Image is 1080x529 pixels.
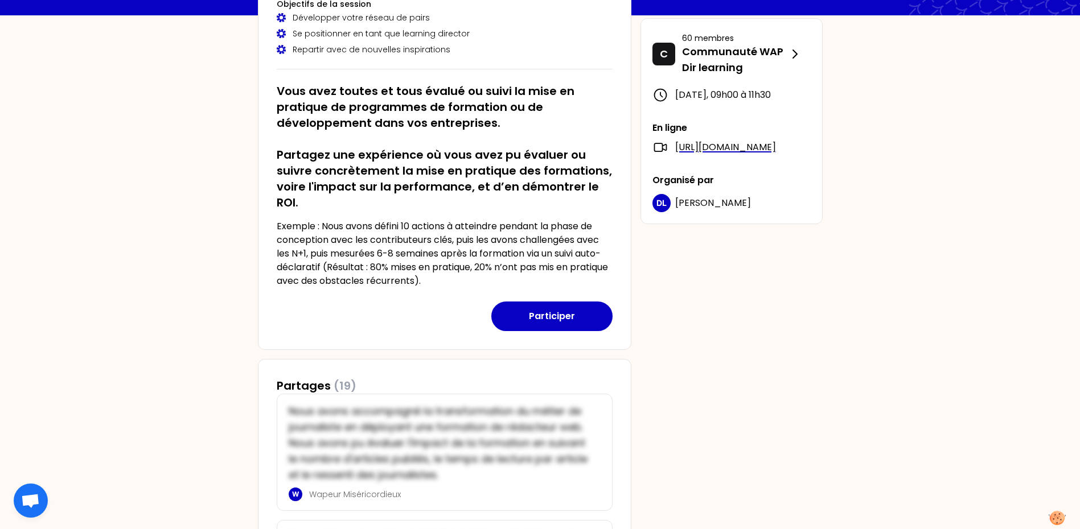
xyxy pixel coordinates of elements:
[277,12,613,23] div: Développer votre réseau de pairs
[277,44,613,55] div: Repartir avec de nouvelles inspirations
[292,490,299,499] p: W
[660,46,668,62] p: C
[682,44,788,76] p: Communauté WAP Dir learning
[652,173,811,187] p: Organisé par
[309,489,594,500] p: Wapeur Miséricordieux
[334,378,356,394] span: (19)
[277,220,613,288] p: Exemple : Nous avons défini 10 actions à atteindre pendant la phase de conception avec les contri...
[675,196,751,209] span: [PERSON_NAME]
[14,483,48,518] div: Ouvrir le chat
[277,28,613,39] div: Se positionner en tant que learning director
[289,403,594,483] p: Nous avons accompagné la transformation du métier de journaliste en déployant une formation de ré...
[277,378,356,394] h3: Partages
[277,83,613,210] h2: Vous avez toutes et tous évalué ou suivi la mise en pratique de programmes de formation ou de dév...
[682,32,788,44] p: 60 membres
[652,121,811,135] p: En ligne
[652,87,811,103] div: [DATE] , 09h00 à 11h30
[656,197,667,209] p: DL
[675,140,776,154] a: [URL][DOMAIN_NAME]
[491,301,613,331] button: Participer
